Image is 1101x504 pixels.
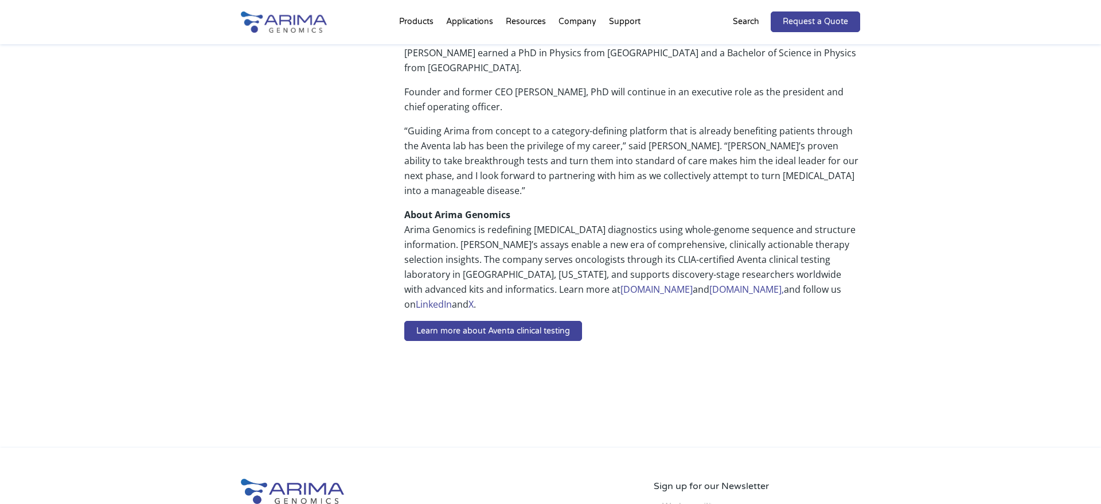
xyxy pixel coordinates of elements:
[733,14,759,29] p: Search
[404,208,510,221] strong: About Arima Genomics
[468,298,474,311] a: X
[404,207,860,321] p: Arima Genomics is redefining [MEDICAL_DATA] diagnostics using whole-genome sequence and structure...
[416,298,452,311] a: LinkedIn
[620,283,693,296] a: [DOMAIN_NAME]
[404,123,860,207] p: “Guiding Arima from concept to a category-defining platform that is already benefiting patients t...
[404,321,582,342] a: Learn more about Aventa clinical testing
[771,11,860,32] a: Request a Quote
[241,479,344,504] img: Arima-Genomics-logo
[782,283,784,296] a: ,
[404,84,860,123] p: Founder and former CEO [PERSON_NAME], PhD will continue in an executive role as the president and...
[709,283,782,296] a: [DOMAIN_NAME]
[241,11,327,33] img: Arima-Genomics-logo
[654,479,860,494] p: Sign up for our Newsletter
